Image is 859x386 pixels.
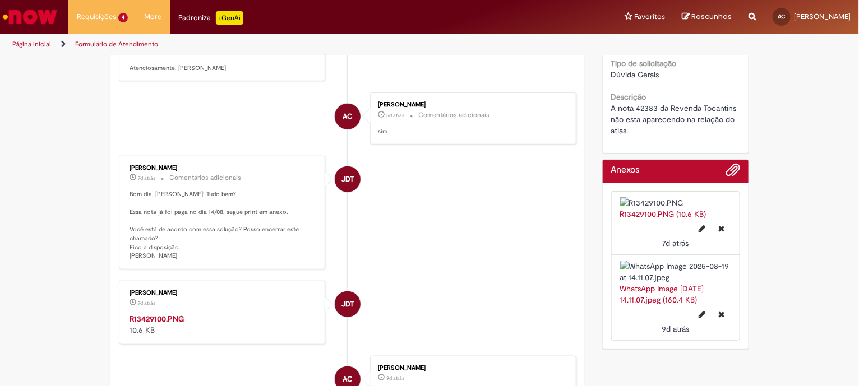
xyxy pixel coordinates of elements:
[662,238,689,248] span: 7d atrás
[179,11,243,25] div: Padroniza
[620,209,706,219] a: R13429100.PNG (10.6 KB)
[418,110,490,120] small: Comentários adicionais
[386,112,404,119] time: 23/08/2025 07:29:19
[611,165,640,175] h2: Anexos
[794,12,851,21] span: [PERSON_NAME]
[335,291,361,317] div: JOAO DAMASCENO TEIXEIRA
[341,291,354,318] span: JDT
[138,300,155,306] time: 21/08/2025 10:46:58
[138,175,155,182] time: 21/08/2025 10:47:01
[611,103,741,136] span: A nota 42383 da Revenda Tocantins não esta aparecendo na relação do atlas.
[386,375,404,382] span: 9d atrás
[386,112,404,119] span: 5d atrás
[118,13,128,22] span: 4
[611,58,677,68] b: Tipo de solicitação
[778,13,786,20] span: AC
[634,11,665,22] span: Favoritos
[130,165,316,171] div: [PERSON_NAME]
[611,92,646,102] b: Descrição
[682,12,732,22] a: Rascunhos
[691,11,732,22] span: Rascunhos
[216,11,243,25] p: +GenAi
[692,220,712,238] button: Editar nome de arquivo R13429100.PNG
[130,314,184,324] a: R13429100.PNG
[75,40,158,49] a: Formulário de Atendimento
[77,11,116,22] span: Requisições
[130,290,316,296] div: [PERSON_NAME]
[378,365,565,371] div: [PERSON_NAME]
[611,69,659,80] span: Dúvida Gerais
[378,127,565,136] p: sim
[620,283,704,305] a: WhatsApp Image [DATE] 14.11.07.jpeg (160.4 KB)
[620,197,732,208] img: R13429100.PNG
[378,101,565,108] div: [PERSON_NAME]
[130,190,316,261] p: Bom dia, [PERSON_NAME]! Tudo bem? Essa nota já foi paga no dia 14/08, segue print em anexo. Você ...
[169,173,241,183] small: Comentários adicionais
[662,324,689,334] time: 19/08/2025 15:01:07
[335,166,361,192] div: JOAO DAMASCENO TEIXEIRA
[130,313,316,336] div: 10.6 KB
[662,324,689,334] span: 9d atrás
[145,11,162,22] span: More
[692,305,712,323] button: Editar nome de arquivo WhatsApp Image 2025-08-19 at 14.11.07.jpeg
[1,6,59,28] img: ServiceNow
[726,162,740,183] button: Adicionar anexos
[343,103,353,130] span: AC
[341,166,354,193] span: JDT
[662,238,689,248] time: 21/08/2025 10:46:58
[386,375,404,382] time: 19/08/2025 15:01:07
[138,175,155,182] span: 7d atrás
[12,40,51,49] a: Página inicial
[335,104,361,129] div: ADRIANA COELHO CUNHA
[8,34,564,55] ul: Trilhas de página
[138,300,155,306] span: 7d atrás
[620,261,732,283] img: WhatsApp Image 2025-08-19 at 14.11.07.jpeg
[712,220,731,238] button: Excluir R13429100.PNG
[712,305,731,323] button: Excluir WhatsApp Image 2025-08-19 at 14.11.07.jpeg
